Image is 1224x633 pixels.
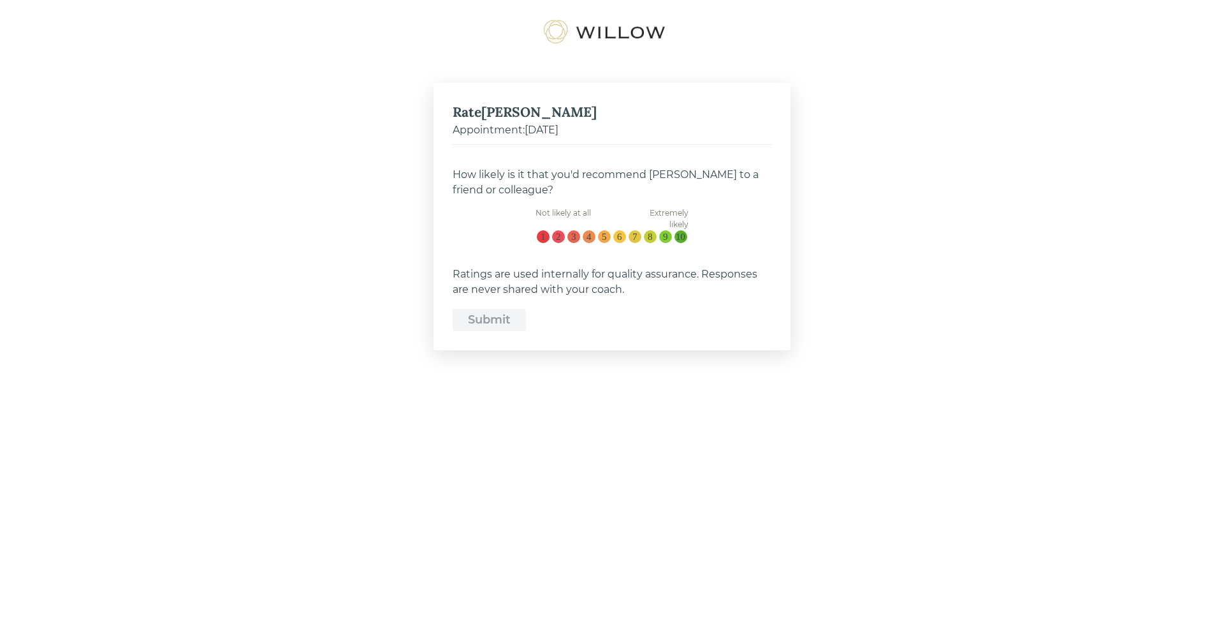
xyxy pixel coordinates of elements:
[631,207,688,230] div: Extremely likely
[453,167,771,198] div: How likely is it that you'd recommend [PERSON_NAME] to a friend or colleague?
[453,102,771,123] div: Rate [PERSON_NAME]
[453,309,526,331] button: Submit
[468,311,511,329] div: Submit
[535,207,631,219] div: Not likely at all
[663,232,668,242] div: 9
[648,232,653,242] div: 8
[632,232,637,242] div: 7
[453,267,771,297] div: Ratings are used internally for quality assurance. Responses are never shared with your coach.
[571,232,576,242] div: 3
[617,232,622,242] div: 6
[602,232,607,242] div: 5
[541,232,546,242] div: 1
[556,232,561,242] div: 2
[586,232,592,242] div: 4
[453,123,771,138] div: Appointment: [DATE]
[676,232,685,242] div: 10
